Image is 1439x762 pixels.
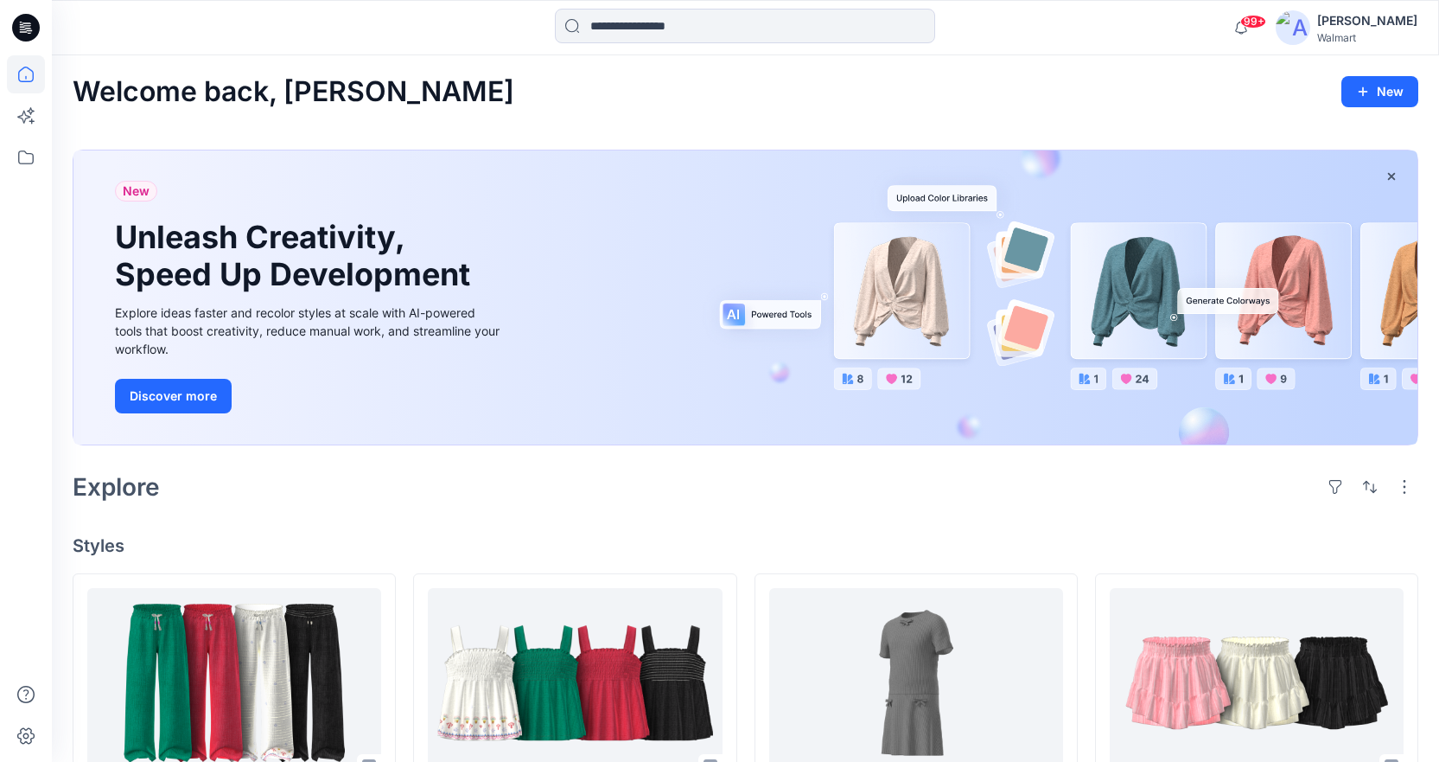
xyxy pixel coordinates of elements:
h2: Welcome back, [PERSON_NAME] [73,76,514,108]
a: Discover more [115,379,504,413]
span: 99+ [1240,15,1266,29]
h1: Unleash Creativity, Speed Up Development [115,219,478,293]
div: Walmart [1317,31,1417,44]
div: [PERSON_NAME] [1317,10,1417,31]
h4: Styles [73,535,1418,556]
img: avatar [1276,10,1310,45]
span: New [123,181,150,202]
button: Discover more [115,379,232,413]
button: New [1341,76,1418,107]
h2: Explore [73,473,160,501]
div: Explore ideas faster and recolor styles at scale with AI-powered tools that boost creativity, red... [115,304,504,358]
